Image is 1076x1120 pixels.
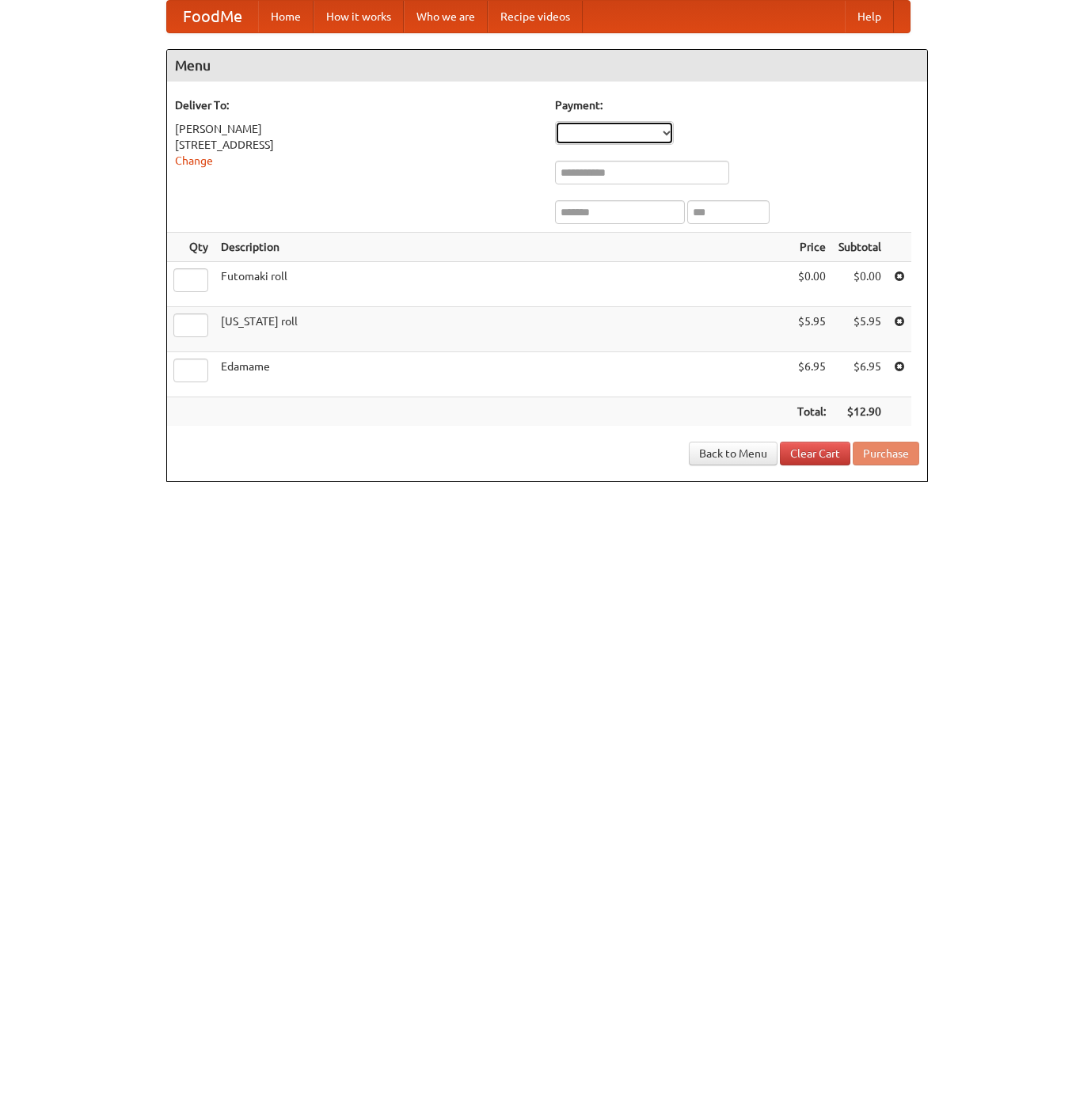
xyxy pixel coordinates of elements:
a: FoodMe [167,1,258,32]
a: Back to Menu [689,442,778,465]
td: Futomaki roll [215,262,791,307]
h4: Menu [167,50,927,82]
td: $0.00 [832,262,888,307]
div: [STREET_ADDRESS] [175,137,539,153]
td: [US_STATE] roll [215,307,791,352]
a: Change [175,154,213,167]
button: Purchase [853,442,919,465]
div: [PERSON_NAME] [175,121,539,137]
td: $0.00 [791,262,832,307]
a: Home [258,1,314,32]
td: $6.95 [832,352,888,397]
a: Clear Cart [780,442,850,465]
th: Total: [791,397,832,427]
a: How it works [314,1,404,32]
a: Help [845,1,894,32]
h5: Deliver To: [175,97,539,113]
th: $12.90 [832,397,888,427]
td: $5.95 [791,307,832,352]
td: $5.95 [832,307,888,352]
th: Subtotal [832,233,888,262]
td: $6.95 [791,352,832,397]
td: Edamame [215,352,791,397]
th: Qty [167,233,215,262]
h5: Payment: [555,97,919,113]
a: Recipe videos [488,1,583,32]
th: Price [791,233,832,262]
th: Description [215,233,791,262]
a: Who we are [404,1,488,32]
